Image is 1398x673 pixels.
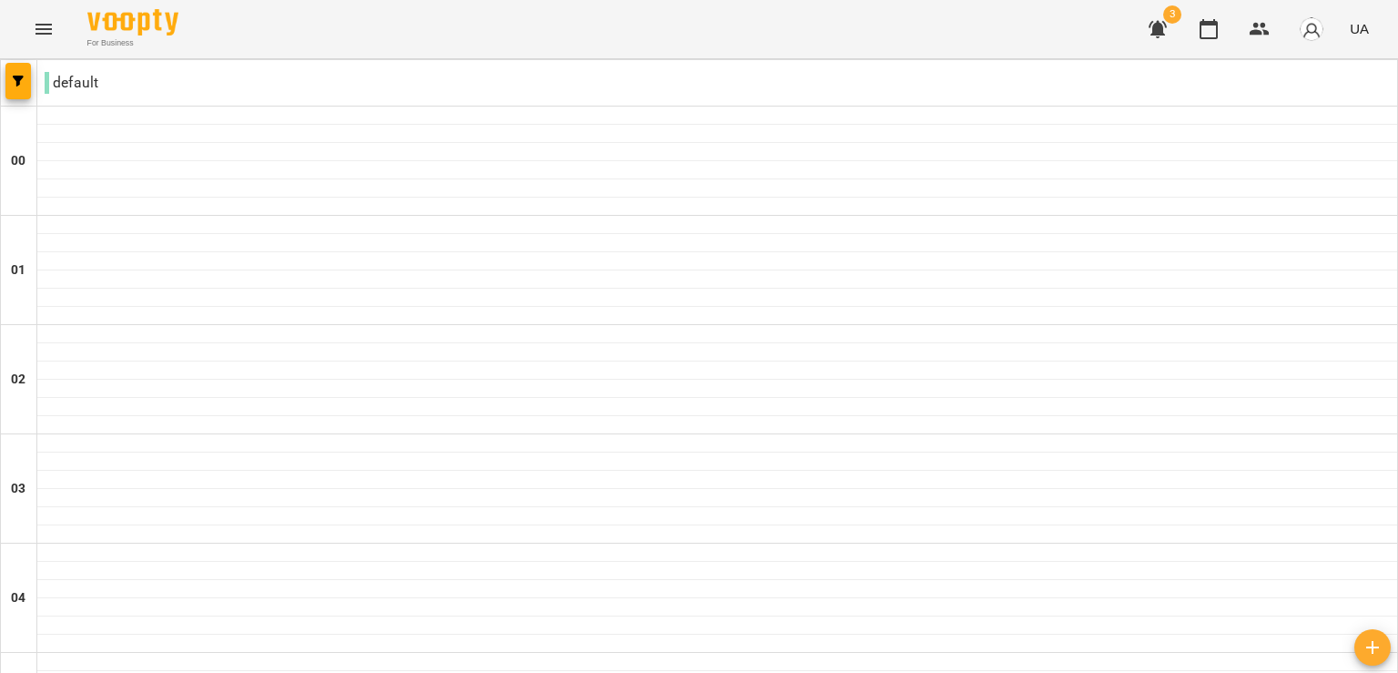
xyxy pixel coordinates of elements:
h6: 01 [11,260,25,280]
img: avatar_s.png [1299,16,1324,42]
button: UA [1342,12,1376,46]
span: UA [1350,19,1369,38]
p: default [45,72,98,94]
h6: 04 [11,588,25,608]
button: Створити урок [1354,629,1391,666]
img: Voopty Logo [87,9,178,36]
button: Menu [22,7,66,51]
h6: 00 [11,151,25,171]
span: For Business [87,37,178,49]
span: 3 [1163,5,1181,24]
h6: 02 [11,370,25,390]
h6: 03 [11,479,25,499]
